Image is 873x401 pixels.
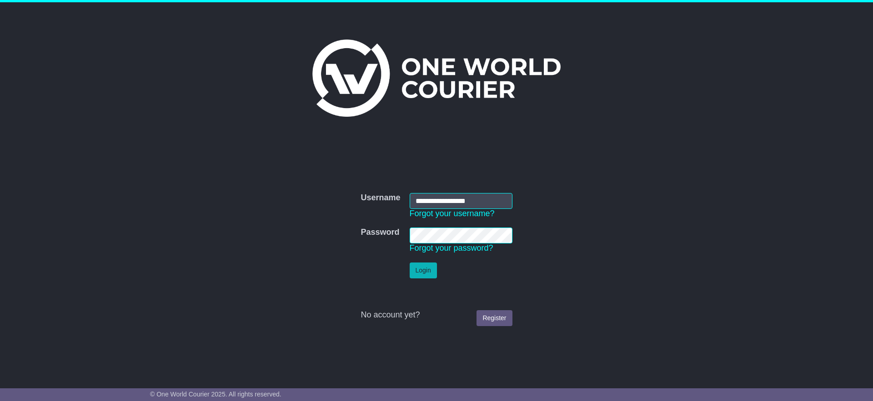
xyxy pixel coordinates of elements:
a: Forgot your password? [410,243,493,252]
button: Login [410,262,437,278]
a: Register [477,310,512,326]
label: Password [361,228,399,238]
a: Forgot your username? [410,209,495,218]
label: Username [361,193,400,203]
div: No account yet? [361,310,512,320]
img: One World [312,40,561,117]
span: © One World Courier 2025. All rights reserved. [150,391,281,398]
